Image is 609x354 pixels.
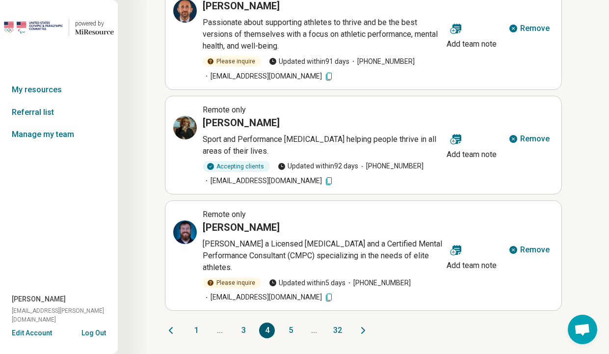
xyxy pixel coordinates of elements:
[203,292,334,302] span: [EMAIL_ADDRESS][DOMAIN_NAME]
[443,238,501,273] button: Add team note
[212,323,228,338] span: ...
[75,19,114,28] div: powered by
[443,127,501,163] button: Add team note
[203,105,246,114] span: Remote only
[278,161,358,171] span: Updated within 92 days
[12,328,52,338] button: Edit Account
[81,328,106,336] button: Log Out
[4,16,63,39] img: USOPC
[236,323,251,338] button: 3
[203,134,443,157] p: Sport and Performance [MEDICAL_DATA] helping people thrive in all areas of their lives.
[203,220,280,234] h3: [PERSON_NAME]
[12,294,66,304] span: [PERSON_NAME]
[345,278,411,288] span: [PHONE_NUMBER]
[330,323,345,338] button: 32
[188,323,204,338] button: 1
[203,176,334,186] span: [EMAIL_ADDRESS][DOMAIN_NAME]
[269,278,345,288] span: Updated within 5 days
[12,306,118,324] span: [EMAIL_ADDRESS][PERSON_NAME][DOMAIN_NAME]
[504,238,554,262] button: Remove
[283,323,298,338] button: 5
[203,277,261,288] div: Please inquire
[306,323,322,338] span: ...
[357,323,369,338] button: Next page
[269,56,349,67] span: Updated within 91 days
[203,56,261,67] div: Please inquire
[203,161,270,172] div: Accepting clients
[165,323,177,338] button: Previous page
[203,71,334,81] span: [EMAIL_ADDRESS][DOMAIN_NAME]
[358,161,424,171] span: [PHONE_NUMBER]
[568,315,597,344] a: Open chat
[203,116,280,130] h3: [PERSON_NAME]
[4,16,114,39] a: USOPCpowered by
[504,17,554,40] button: Remove
[203,210,246,219] span: Remote only
[349,56,415,67] span: [PHONE_NUMBER]
[203,17,443,52] p: Passionate about supporting athletes to thrive and be the best versions of themselves with a focu...
[259,323,275,338] button: 4
[203,238,443,273] p: [PERSON_NAME] a Licensed [MEDICAL_DATA] and a Certified Mental Performance Consultant (CMPC) spec...
[443,17,501,52] button: Add team note
[504,127,554,151] button: Remove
